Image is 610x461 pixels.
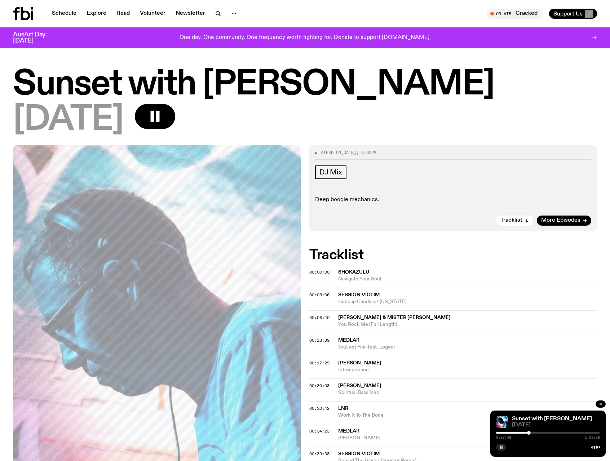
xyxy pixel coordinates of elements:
span: DJ Mix [319,168,342,176]
button: 00:00:00 [309,270,330,274]
span: Hubcap Candy w/ [US_STATE] [338,298,597,305]
button: 00:30:08 [309,384,330,388]
h1: Sunset with [PERSON_NAME] [13,68,597,101]
span: LNR [338,406,348,411]
span: 00:39:38 [309,451,330,457]
span: 1:59:58 [585,436,600,439]
span: Medlar [338,429,359,434]
span: Work It To The Bone [338,412,597,419]
a: Explore [82,9,111,19]
span: 00:17:29 [309,360,330,366]
span: [DATE] [512,422,600,428]
span: 00:30:08 [309,383,330,389]
button: 00:39:38 [309,452,330,456]
span: Shokazulu [338,270,369,275]
span: , 6:00pm [356,150,376,155]
p: One day. One community. One frequency worth fighting for. Donate to support [DOMAIN_NAME]. [180,35,431,41]
span: Tout est Fini (feat. Logea) [338,344,597,351]
span: 00:00:00 [309,269,330,275]
span: More Episodes [541,218,580,223]
span: 0:37:48 [496,436,511,439]
button: On AirCracked [487,9,543,19]
span: Aired on [321,150,341,155]
span: [PERSON_NAME] & Mister [PERSON_NAME] [338,315,451,320]
a: Read [112,9,134,19]
span: [PERSON_NAME] [338,360,381,365]
span: [DATE] [341,150,356,155]
button: 00:30:42 [309,407,330,411]
a: DJ Mix [315,165,346,179]
span: Support Us [553,10,583,17]
span: Navigate Your Soul [338,276,597,283]
span: Session Victim [338,451,380,456]
span: Spiritual Basslines [338,389,597,396]
span: Introspection [338,367,597,373]
button: 00:17:29 [309,361,330,365]
button: 00:13:39 [309,338,330,342]
span: Tracklist [500,218,522,223]
span: [DATE] [13,104,123,136]
a: Schedule [48,9,81,19]
span: 00:13:39 [309,337,330,343]
a: Newsletter [171,9,209,19]
h3: AusArt Day: [DATE] [13,32,59,44]
span: Session Victim [338,292,380,297]
button: 00:08:40 [309,316,330,320]
a: Volunteer [136,9,170,19]
h2: Tracklist [309,249,597,262]
button: Support Us [549,9,597,19]
span: You Rock Me (Full Length) [338,321,597,328]
span: 00:06:06 [309,292,330,298]
span: 00:34:23 [309,428,330,434]
p: Deep boogie mechanics. [315,196,591,203]
span: [PERSON_NAME] [338,383,381,388]
button: 00:34:23 [309,429,330,433]
button: 00:06:06 [309,293,330,297]
span: Medlar [338,338,359,343]
a: Sunset with [PERSON_NAME] [512,416,592,422]
button: Tracklist [496,216,533,226]
span: 00:08:40 [309,315,330,320]
a: More Episodes [537,216,591,226]
span: 00:30:42 [309,405,330,411]
span: [PERSON_NAME] [338,435,597,442]
img: Simon Caldwell stands side on, looking downwards. He has headphones on. Behind him is a brightly ... [496,416,508,428]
